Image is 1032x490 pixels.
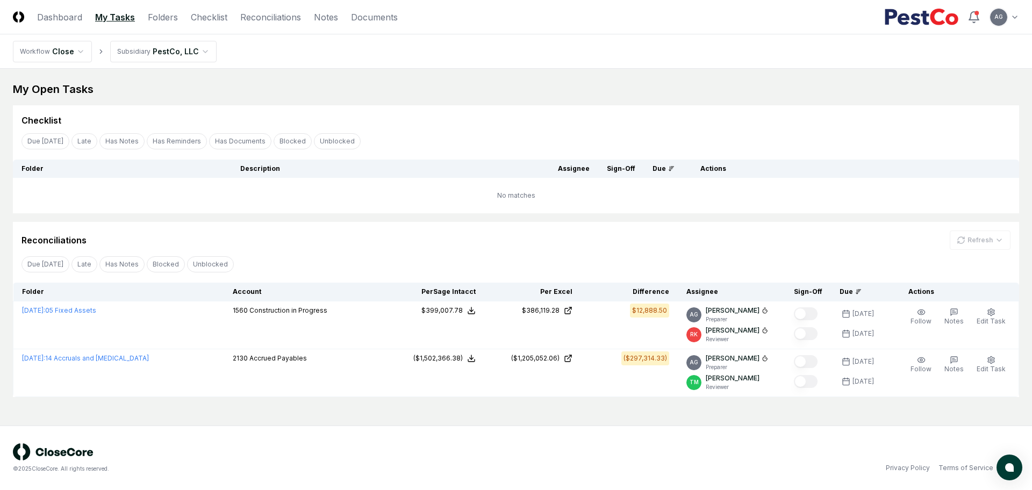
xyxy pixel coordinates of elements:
p: [PERSON_NAME] [706,326,759,335]
th: Assignee [678,283,785,301]
button: Due Today [21,133,69,149]
th: Difference [581,283,678,301]
button: Unblocked [314,133,361,149]
span: Notes [944,365,964,373]
button: Follow [908,306,934,328]
div: Actions [900,287,1010,297]
button: Mark complete [794,307,818,320]
button: Notes [942,306,966,328]
span: Construction in Progress [249,306,327,314]
th: Description [232,160,549,178]
button: Due Today [21,256,69,272]
th: Folder [13,160,232,178]
p: Preparer [706,363,768,371]
th: Folder [13,283,224,301]
a: Folders [148,11,178,24]
img: PestCo logo [884,9,959,26]
div: $12,888.50 [632,306,667,315]
th: Sign-Off [785,283,831,301]
td: No matches [13,178,1019,213]
th: Assignee [549,160,598,178]
div: Workflow [20,47,50,56]
span: TM [690,378,699,386]
button: Blocked [147,256,185,272]
th: Sign-Off [598,160,644,178]
div: ($1,205,052.06) [511,354,560,363]
span: AG [690,358,698,366]
button: ($1,502,366.38) [413,354,476,363]
div: ($297,314.33) [623,354,667,363]
a: Reconciliations [240,11,301,24]
p: Reviewer [706,383,759,391]
button: Mark complete [794,355,818,368]
button: Unblocked [187,256,234,272]
button: Has Notes [99,256,145,272]
span: RK [690,330,698,338]
p: [PERSON_NAME] [706,306,759,315]
img: Logo [13,11,24,23]
div: Due [653,164,675,174]
nav: breadcrumb [13,41,217,62]
button: Has Notes [99,133,145,149]
div: [DATE] [852,309,874,319]
div: Due [840,287,883,297]
a: Notes [314,11,338,24]
button: Has Documents [209,133,271,149]
div: [DATE] [852,357,874,366]
th: Per Sage Intacct [388,283,484,301]
th: Per Excel [484,283,581,301]
div: Account [233,287,379,297]
span: 2130 [233,354,248,362]
a: $386,119.28 [493,306,572,315]
span: AG [994,13,1003,21]
div: Actions [692,164,1010,174]
button: $399,007.78 [421,306,476,315]
div: Checklist [21,114,61,127]
div: ($1,502,366.38) [413,354,463,363]
button: Edit Task [974,354,1008,376]
p: Reviewer [706,335,768,343]
span: Edit Task [977,317,1006,325]
div: $399,007.78 [421,306,463,315]
span: Accrued Payables [249,354,307,362]
p: [PERSON_NAME] [706,354,759,363]
button: atlas-launcher [997,455,1022,480]
div: $386,119.28 [522,306,560,315]
span: Notes [944,317,964,325]
div: [DATE] [852,329,874,338]
div: Subsidiary [117,47,150,56]
button: Edit Task [974,306,1008,328]
span: AG [690,311,698,319]
button: Late [71,133,97,149]
a: [DATE]:05 Fixed Assets [22,306,96,314]
a: ($1,205,052.06) [493,354,572,363]
button: Mark complete [794,375,818,388]
img: logo [13,443,94,460]
a: [DATE]:14 Accruals and [MEDICAL_DATA] [22,354,149,362]
a: Dashboard [37,11,82,24]
span: Edit Task [977,365,1006,373]
button: Follow [908,354,934,376]
div: [DATE] [852,377,874,386]
button: Blocked [274,133,312,149]
span: [DATE] : [22,306,45,314]
button: Mark complete [794,327,818,340]
a: Checklist [191,11,227,24]
p: Preparer [706,315,768,323]
div: My Open Tasks [13,82,1019,97]
div: © 2025 CloseCore. All rights reserved. [13,465,516,473]
button: AG [989,8,1008,27]
button: Notes [942,354,966,376]
div: Reconciliations [21,234,87,247]
span: Follow [911,317,931,325]
p: [PERSON_NAME] [706,373,759,383]
a: Documents [351,11,398,24]
a: My Tasks [95,11,135,24]
span: 1560 [233,306,248,314]
button: Late [71,256,97,272]
a: Privacy Policy [886,463,930,473]
a: Terms of Service [938,463,993,473]
span: [DATE] : [22,354,45,362]
span: Follow [911,365,931,373]
button: Has Reminders [147,133,207,149]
